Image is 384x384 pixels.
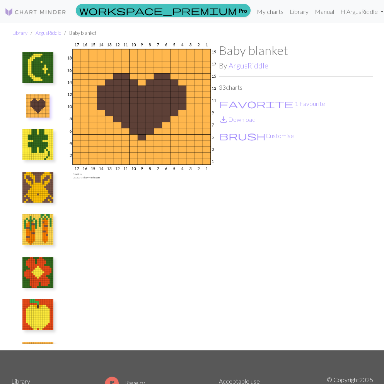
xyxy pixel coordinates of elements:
[219,83,373,92] p: 33 charts
[22,172,53,203] img: Bunny
[219,115,228,124] i: Download
[26,94,49,118] img: Heart
[312,4,337,19] a: Manual
[219,61,373,70] h2: By
[79,5,237,16] span: workspace_premium
[219,131,266,140] i: Customise
[22,342,53,373] img: Sun
[219,98,294,109] span: favorite
[219,99,294,108] i: Favourite
[22,52,53,83] img: Moon
[219,114,228,125] span: save_alt
[5,7,67,17] img: Logo
[76,4,251,17] a: Pro
[219,131,294,141] button: CustomiseCustomise
[254,4,287,19] a: My charts
[22,129,53,160] img: Four leaf clover
[219,43,373,58] h1: Baby blanket
[229,61,268,70] a: ArgusRiddle
[22,257,53,288] img: Flower 1
[22,214,53,245] img: Carrot
[36,30,61,36] a: ArgusRiddle
[219,130,266,141] span: brush
[219,116,256,123] a: DownloadDownload
[287,4,312,19] a: Library
[65,43,219,350] img: Heart
[219,99,326,109] button: Favourite 1 Favourite
[22,299,53,330] img: Yellow Apple
[61,29,96,37] li: Baby blanket
[12,30,27,36] a: Library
